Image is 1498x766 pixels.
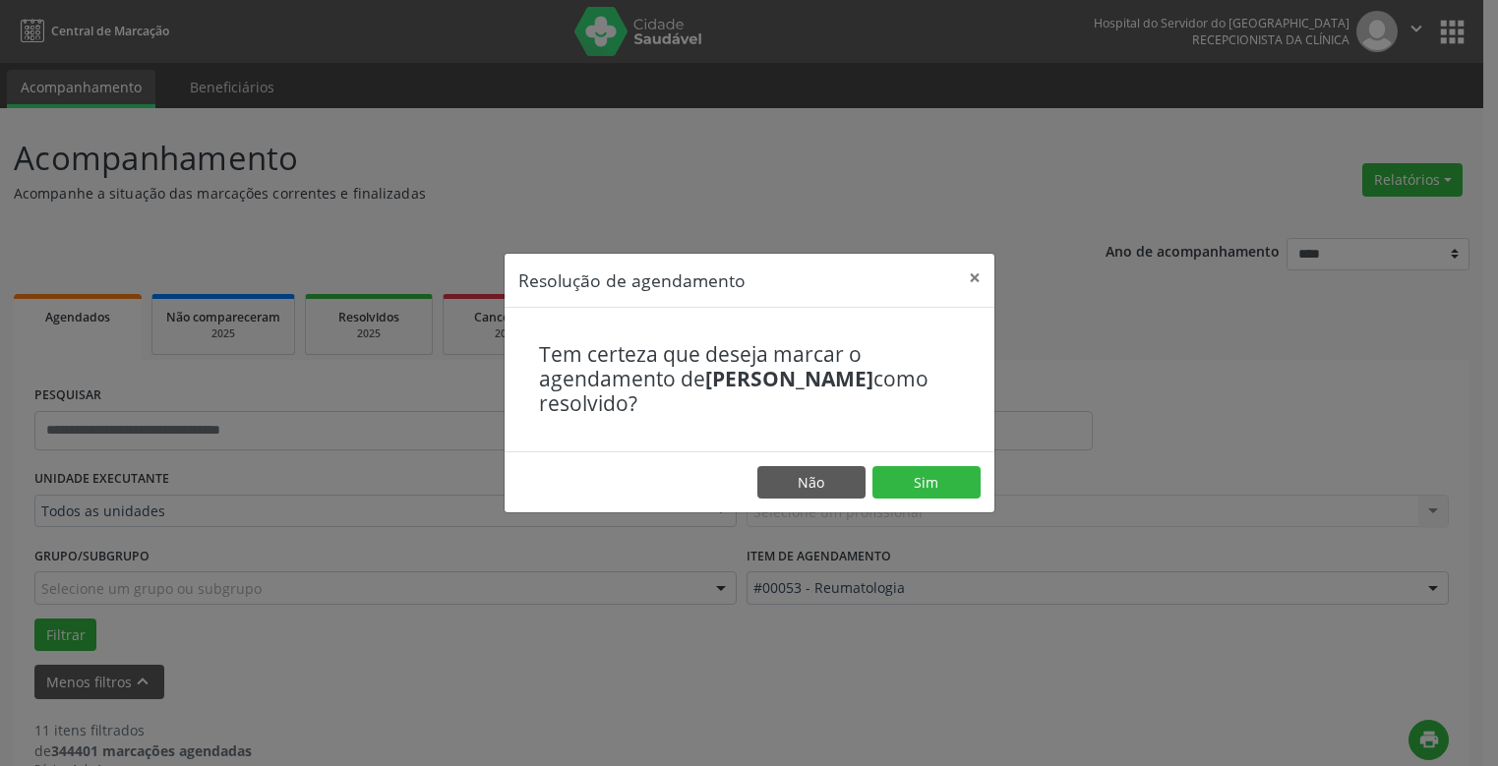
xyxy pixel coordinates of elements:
[955,254,994,302] button: Close
[539,342,960,417] h4: Tem certeza que deseja marcar o agendamento de como resolvido?
[705,365,873,392] b: [PERSON_NAME]
[518,267,746,293] h5: Resolução de agendamento
[757,466,866,500] button: Não
[872,466,981,500] button: Sim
